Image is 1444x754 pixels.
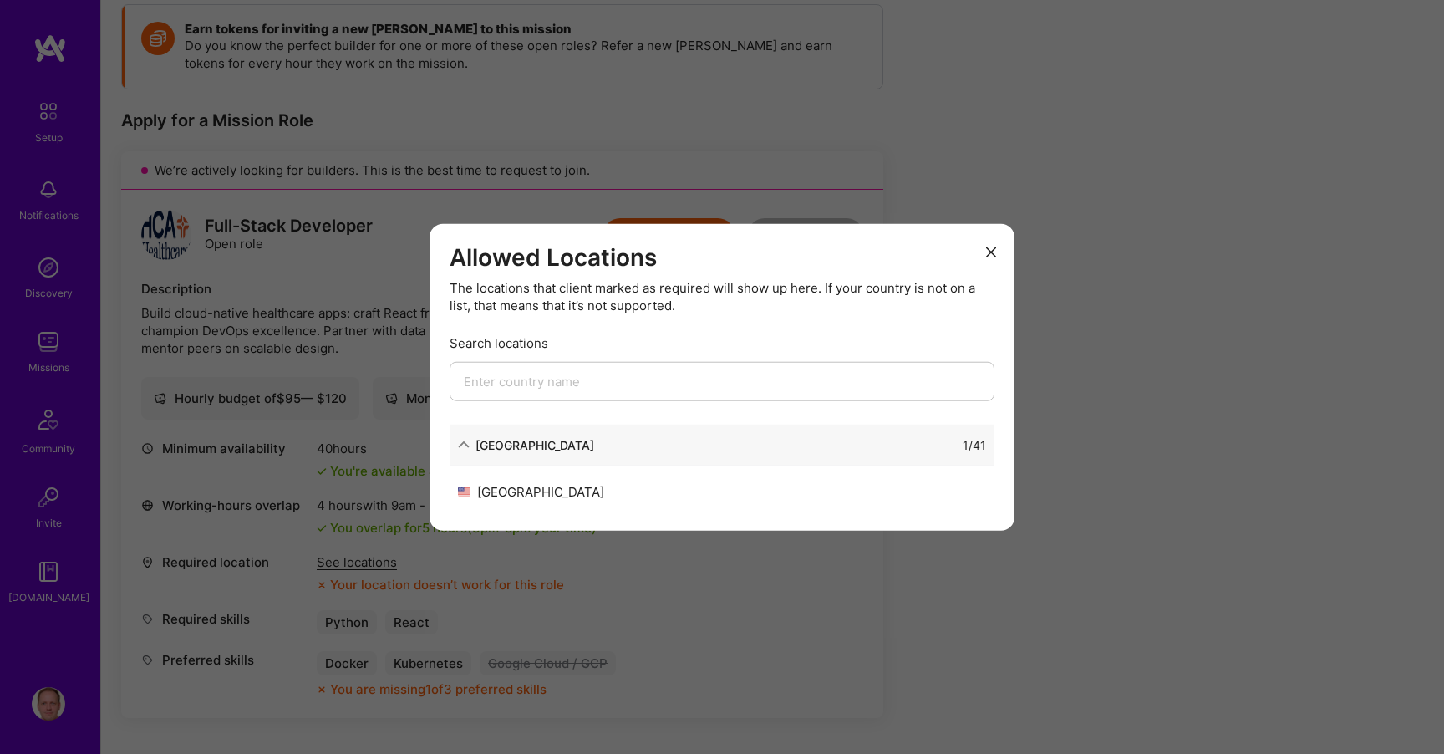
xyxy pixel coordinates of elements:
img: United States [458,487,470,496]
div: The locations that client marked as required will show up here. If your country is not on a list,... [450,278,994,313]
input: Enter country name [450,361,994,400]
div: Search locations [450,334,994,351]
div: modal [430,224,1014,531]
div: [GEOGRAPHIC_DATA] [475,436,594,453]
h3: Allowed Locations [450,244,994,273]
i: icon Close [986,247,996,257]
i: icon ArrowDown [458,439,470,451]
div: 1 / 41 [963,436,986,453]
div: [GEOGRAPHIC_DATA] [458,482,722,500]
